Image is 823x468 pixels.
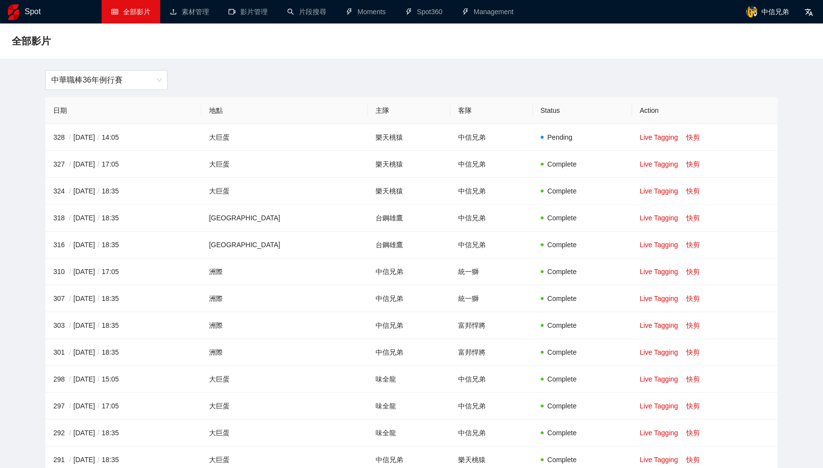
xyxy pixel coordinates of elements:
span: / [95,187,102,195]
span: Complete [548,321,577,329]
td: 台鋼雄鷹 [368,232,450,258]
a: Live Tagging [640,348,678,356]
th: 日期 [45,97,201,124]
td: 大巨蛋 [201,420,368,447]
span: 中華職棒36年例行賽 [51,71,162,89]
td: 中信兄弟 [450,178,533,205]
td: 洲際 [201,258,368,285]
td: 大巨蛋 [201,393,368,420]
a: Live Tagging [640,133,678,141]
td: [GEOGRAPHIC_DATA] [201,232,368,258]
span: / [66,214,73,222]
span: 全部影片 [12,33,51,49]
a: 快剪 [686,214,700,222]
span: Complete [548,187,577,195]
span: Pending [548,133,572,141]
span: Complete [548,456,577,464]
td: 中信兄弟 [368,285,450,312]
a: thunderboltSpot360 [405,8,443,16]
td: 中信兄弟 [450,232,533,258]
span: Complete [548,268,577,276]
span: / [66,160,73,168]
span: Complete [548,375,577,383]
a: Live Tagging [640,321,678,329]
a: 快剪 [686,402,700,410]
td: 中信兄弟 [368,258,450,285]
th: 客隊 [450,97,533,124]
td: 大巨蛋 [201,366,368,393]
td: 洲際 [201,339,368,366]
th: 主隊 [368,97,450,124]
span: / [66,456,73,464]
a: 快剪 [686,456,700,464]
td: 中信兄弟 [450,393,533,420]
a: 快剪 [686,348,700,356]
span: / [95,456,102,464]
span: table [111,8,118,15]
span: Complete [548,429,577,437]
span: Complete [548,348,577,356]
span: / [95,402,102,410]
td: 洲際 [201,312,368,339]
span: Complete [548,214,577,222]
td: 303 [DATE] 18:35 [45,312,201,339]
a: 快剪 [686,187,700,195]
a: 快剪 [686,160,700,168]
a: Live Tagging [640,375,678,383]
a: thunderboltMoments [346,8,386,16]
span: Complete [548,295,577,302]
td: 統一獅 [450,258,533,285]
th: 地點 [201,97,368,124]
span: Complete [548,241,577,249]
td: 樂天桃猿 [368,124,450,151]
a: 快剪 [686,241,700,249]
span: / [95,268,102,276]
a: Live Tagging [640,268,678,276]
td: 中信兄弟 [368,312,450,339]
td: 富邦悍將 [450,339,533,366]
td: 中信兄弟 [450,124,533,151]
a: 快剪 [686,295,700,302]
span: Complete [548,402,577,410]
td: 310 [DATE] 17:05 [45,258,201,285]
td: 大巨蛋 [201,151,368,178]
td: 307 [DATE] 18:35 [45,285,201,312]
td: 301 [DATE] 18:35 [45,339,201,366]
span: / [66,348,73,356]
a: 快剪 [686,268,700,276]
td: 味全龍 [368,420,450,447]
span: / [66,321,73,329]
span: 全部影片 [123,8,150,16]
span: Complete [548,160,577,168]
td: 318 [DATE] 18:35 [45,205,201,232]
th: Action [632,97,778,124]
td: 298 [DATE] 15:05 [45,366,201,393]
a: Live Tagging [640,295,678,302]
td: 中信兄弟 [450,205,533,232]
td: 292 [DATE] 18:35 [45,420,201,447]
span: / [95,429,102,437]
td: 中信兄弟 [450,151,533,178]
span: / [95,214,102,222]
img: logo [8,4,19,20]
a: search片段搜尋 [287,8,326,16]
td: [GEOGRAPHIC_DATA] [201,205,368,232]
td: 327 [DATE] 17:05 [45,151,201,178]
span: / [66,429,73,437]
a: 快剪 [686,429,700,437]
td: 樂天桃猿 [368,151,450,178]
td: 中信兄弟 [368,339,450,366]
a: Live Tagging [640,214,678,222]
span: / [95,241,102,249]
a: upload素材管理 [170,8,209,16]
a: video-camera影片管理 [229,8,268,16]
span: / [66,241,73,249]
td: 樂天桃猿 [368,178,450,205]
td: 316 [DATE] 18:35 [45,232,201,258]
td: 中信兄弟 [450,366,533,393]
td: 大巨蛋 [201,124,368,151]
span: / [95,375,102,383]
span: / [66,187,73,195]
span: / [66,268,73,276]
img: avatar [746,6,758,18]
